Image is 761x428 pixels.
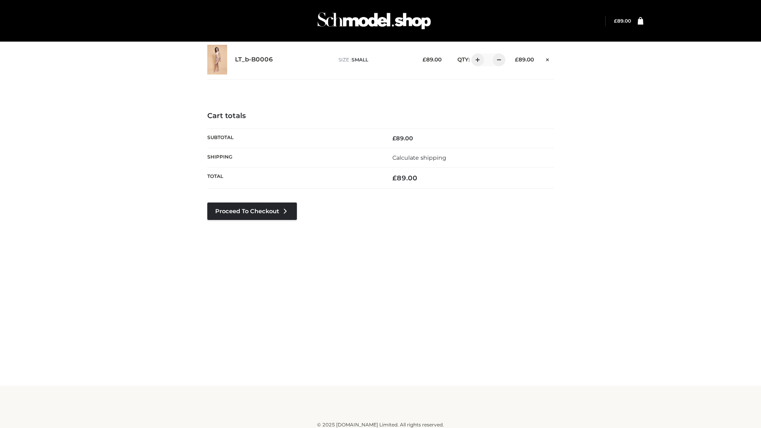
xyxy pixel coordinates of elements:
h4: Cart totals [207,112,554,120]
a: Proceed to Checkout [207,203,297,220]
img: LT_b-B0006 - SMALL [207,45,227,75]
span: £ [392,135,396,142]
p: size : [338,56,410,63]
a: LT_b-B0006 [235,56,273,63]
span: £ [614,18,617,24]
bdi: 89.00 [392,174,417,182]
span: £ [515,56,518,63]
bdi: 89.00 [423,56,442,63]
bdi: 89.00 [392,135,413,142]
bdi: 89.00 [614,18,631,24]
a: £89.00 [614,18,631,24]
div: QTY: [449,53,503,66]
th: Total [207,168,380,189]
bdi: 89.00 [515,56,534,63]
th: Shipping [207,148,380,167]
th: Subtotal [207,128,380,148]
span: £ [423,56,426,63]
a: Remove this item [542,53,554,64]
span: £ [392,174,397,182]
a: Calculate shipping [392,154,446,161]
span: SMALL [352,57,368,63]
img: Schmodel Admin 964 [315,5,434,36]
